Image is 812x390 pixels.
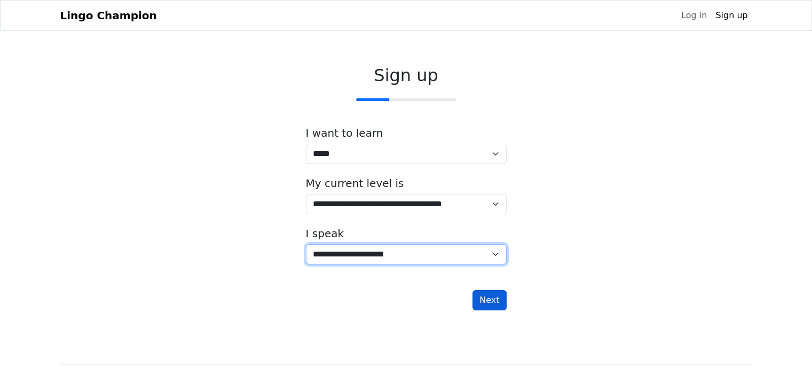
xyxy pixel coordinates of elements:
[306,227,344,240] label: I speak
[60,5,157,26] a: Lingo Champion
[711,5,752,26] a: Sign up
[306,65,507,85] h2: Sign up
[677,5,711,26] a: Log in
[306,177,404,190] label: My current level is
[306,127,383,139] label: I want to learn
[472,290,506,310] button: Next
